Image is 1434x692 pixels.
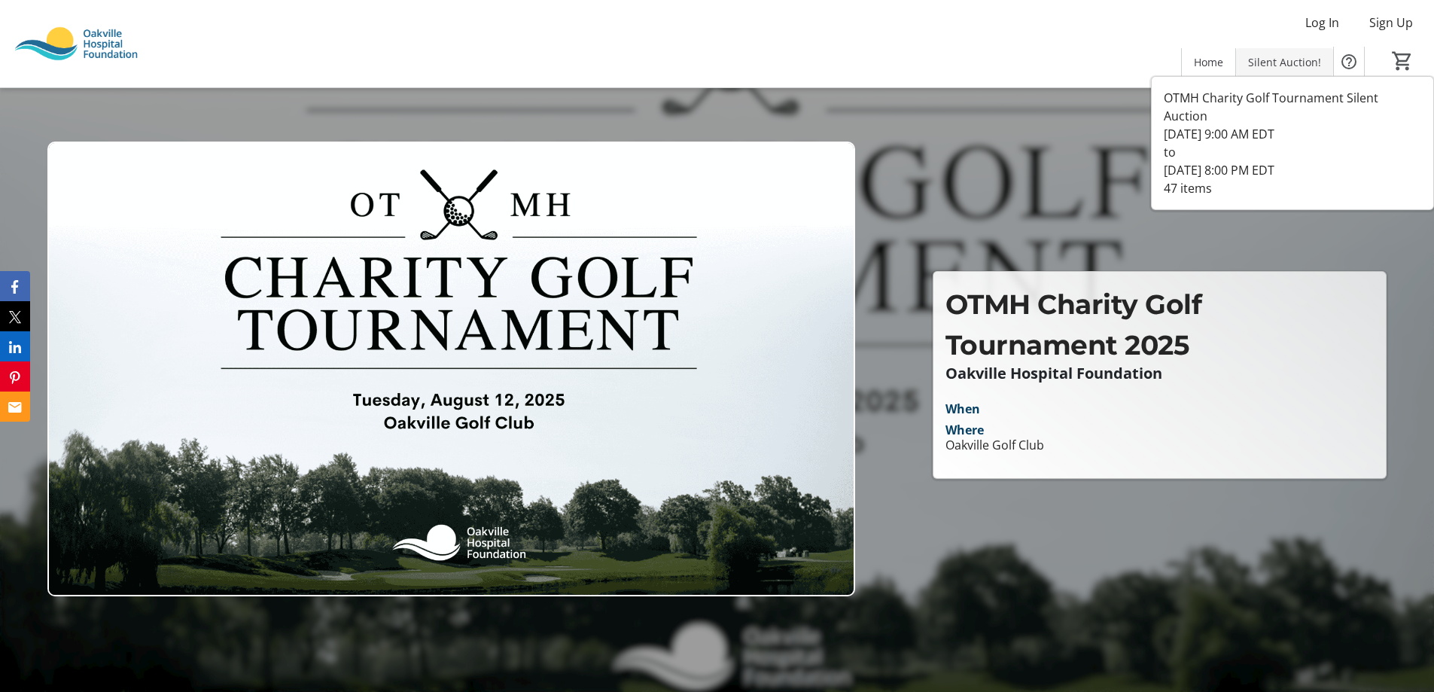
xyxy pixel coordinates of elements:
[945,365,1374,382] p: Oakville Hospital Foundation
[1293,11,1351,35] button: Log In
[1164,179,1421,197] div: 47 items
[1164,161,1421,179] div: [DATE] 8:00 PM EDT
[1248,54,1321,70] span: Silent Auction!
[1164,125,1421,143] div: [DATE] 9:00 AM EDT
[945,436,1044,454] div: Oakville Golf Club
[1389,47,1416,75] button: Cart
[945,424,984,436] div: Where
[1334,47,1364,77] button: Help
[9,6,143,81] img: Oakville Hospital Foundation's Logo
[1357,11,1425,35] button: Sign Up
[1369,14,1413,32] span: Sign Up
[47,142,855,596] img: Campaign CTA Media Photo
[1194,54,1223,70] span: Home
[1164,89,1421,125] div: OTMH Charity Golf Tournament Silent Auction
[945,288,1202,361] span: OTMH Charity Golf Tournament 2025
[1236,48,1333,76] a: Silent Auction!
[1182,48,1235,76] a: Home
[945,400,980,418] div: When
[1305,14,1339,32] span: Log In
[1164,143,1421,161] div: to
